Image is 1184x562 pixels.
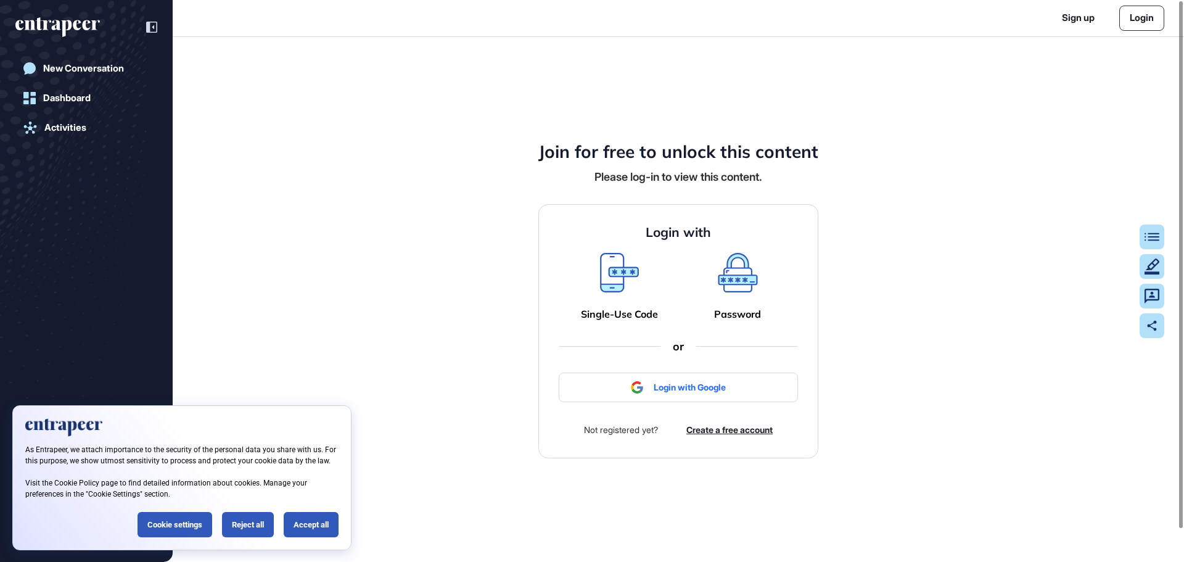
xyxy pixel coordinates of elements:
a: Create a free account [686,423,773,436]
div: entrapeer-logo [15,17,100,37]
div: Not registered yet? [584,422,658,437]
div: or [660,340,696,353]
div: New Conversation [43,63,124,74]
a: Single-Use Code [581,308,658,320]
a: Login [1119,6,1164,31]
a: Sign up [1062,11,1095,25]
div: Activities [44,122,86,133]
h4: Join for free to unlock this content [538,141,818,162]
a: Password [714,308,761,320]
div: Please log-in to view this content. [594,169,762,184]
div: Dashboard [43,93,91,104]
h4: Login with [646,225,711,240]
